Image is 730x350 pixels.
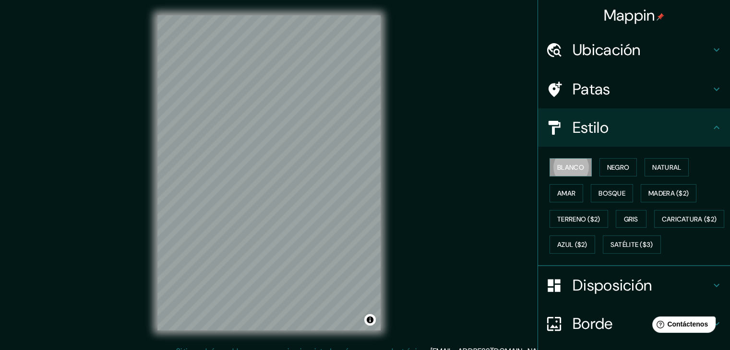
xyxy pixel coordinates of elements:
button: Gris [616,210,646,228]
button: Bosque [591,184,633,202]
font: Ubicación [573,40,641,60]
button: Terreno ($2) [550,210,608,228]
iframe: Lanzador de widgets de ayuda [645,313,719,339]
div: Disposición [538,266,730,304]
button: Azul ($2) [550,235,595,254]
button: Blanco [550,158,592,176]
font: Azul ($2) [557,241,587,249]
font: Estilo [573,117,609,138]
button: Natural [645,158,689,176]
button: Caricatura ($2) [654,210,725,228]
img: pin-icon.png [657,13,664,21]
font: Mappin [604,5,655,25]
font: Patas [573,79,610,99]
font: Bosque [598,189,625,198]
div: Estilo [538,108,730,147]
div: Borde [538,304,730,343]
button: Negro [599,158,637,176]
font: Negro [607,163,630,172]
font: Blanco [557,163,584,172]
button: Madera ($2) [641,184,696,202]
button: Activar o desactivar atribución [364,314,376,326]
canvas: Mapa [157,15,381,330]
div: Patas [538,70,730,108]
button: Amar [550,184,583,202]
font: Gris [624,215,638,223]
button: Satélite ($3) [603,235,661,254]
font: Satélite ($3) [610,241,653,249]
font: Caricatura ($2) [662,215,717,223]
div: Ubicación [538,31,730,69]
font: Borde [573,314,613,334]
font: Disposición [573,275,652,295]
font: Natural [652,163,681,172]
font: Terreno ($2) [557,215,600,223]
font: Amar [557,189,575,198]
font: Madera ($2) [648,189,689,198]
